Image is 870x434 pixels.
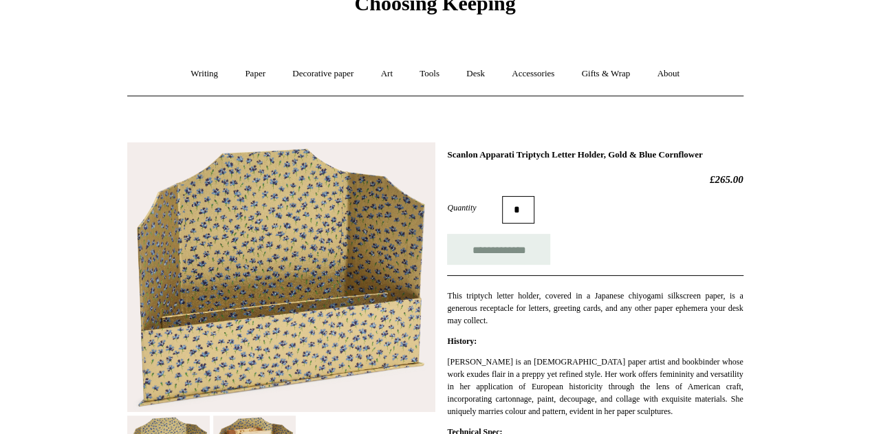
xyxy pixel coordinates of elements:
[499,56,567,92] a: Accessories
[127,142,435,412] img: Scanlon Apparati Triptych Letter Holder, Gold & Blue Cornflower
[178,56,230,92] a: Writing
[447,149,743,160] h1: Scanlon Apparati Triptych Letter Holder, Gold & Blue Cornflower
[447,173,743,186] h2: £265.00
[447,336,477,346] strong: History:
[354,3,515,12] a: Choosing Keeping
[447,290,743,327] p: This triptych letter holder, covered in a Japanese chiyogami silkscreen paper, is a generous rece...
[280,56,366,92] a: Decorative paper
[407,56,452,92] a: Tools
[454,56,497,92] a: Desk
[369,56,405,92] a: Art
[644,56,692,92] a: About
[447,356,743,417] p: [PERSON_NAME] is an [DEMOGRAPHIC_DATA] paper artist and bookbinder whose work exudes flair in a p...
[232,56,278,92] a: Paper
[447,202,502,214] label: Quantity
[569,56,642,92] a: Gifts & Wrap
